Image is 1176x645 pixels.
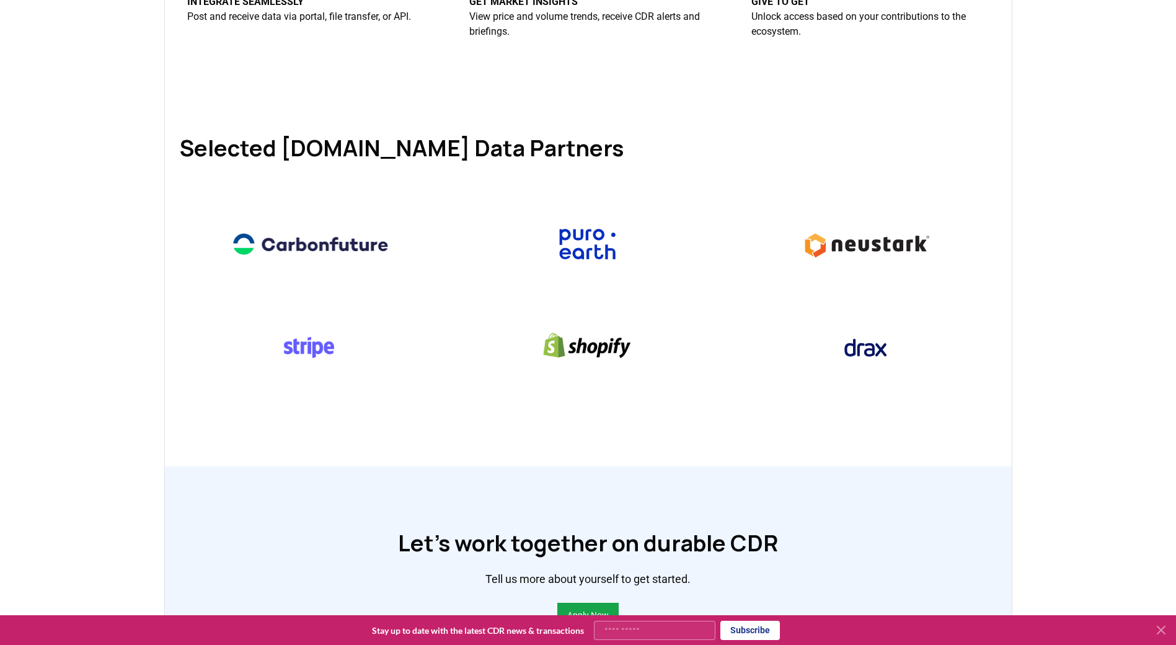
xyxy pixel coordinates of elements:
img: Shopify logo [499,313,676,381]
p: View price and volume trends, receive CDR alerts and briefings. [469,9,707,39]
button: Apply Now [557,603,619,628]
p: Unlock access based on your contributions to the ecosystem. [751,9,989,39]
img: Puro.earth logo [499,210,676,278]
img: Neustark logo [777,210,954,278]
h1: Selected [DOMAIN_NAME] Data Partners [180,136,997,161]
p: Tell us more about yourself to get started. [485,571,691,588]
h1: Let’s work together on durable CDR [398,531,778,556]
img: Carbonfuture logo [222,210,399,278]
img: Drax logo [777,313,954,381]
p: Post and receive data via portal, file transfer, or API. [187,9,411,24]
a: Apply Now [567,609,609,621]
img: Stripe logo [222,313,399,381]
